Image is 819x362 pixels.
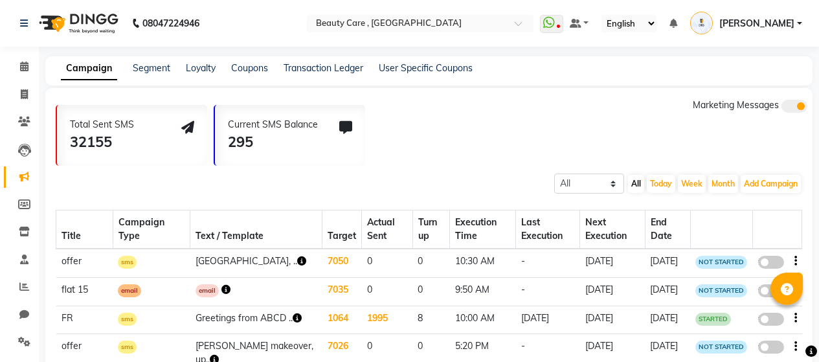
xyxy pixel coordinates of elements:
td: - [516,249,580,277]
th: Turn up [412,210,450,249]
label: false [758,284,784,297]
td: 7050 [322,249,362,277]
td: [DATE] [645,249,690,277]
span: NOT STARTED [695,341,747,354]
td: flat 15 [56,277,113,306]
td: 8 [412,306,450,334]
td: 7035 [322,277,362,306]
img: Pranav Kanase [690,12,713,34]
td: [DATE] [645,306,690,334]
td: 10:00 AM [450,306,516,334]
td: 0 [362,277,413,306]
th: Campaign Type [113,210,190,249]
th: End Date [645,210,690,249]
td: [DATE] [645,277,690,306]
td: - [516,277,580,306]
td: 1995 [362,306,413,334]
div: Current SMS Balance [228,118,318,131]
th: Next Execution [580,210,645,249]
td: [GEOGRAPHIC_DATA], .. [190,249,322,277]
label: false [758,341,784,354]
div: 32155 [70,131,134,153]
a: Campaign [61,57,117,80]
div: Total Sent SMS [70,118,134,131]
td: Greetings from ABCD .. [190,306,322,334]
span: [PERSON_NAME] [719,17,794,30]
th: Title [56,210,113,249]
span: sms [118,313,137,326]
a: Loyalty [186,62,216,74]
td: [DATE] [580,306,645,334]
td: 9:50 AM [450,277,516,306]
a: Coupons [231,62,268,74]
button: Today [647,175,675,193]
span: sms [118,341,137,354]
td: [DATE] [580,249,645,277]
label: false [758,256,784,269]
td: [DATE] [580,277,645,306]
td: 0 [412,249,450,277]
span: email [118,284,141,297]
button: Week [678,175,706,193]
span: NOT STARTED [695,284,747,297]
th: Actual Sent [362,210,413,249]
td: offer [56,249,113,277]
div: 295 [228,131,318,153]
button: Month [708,175,738,193]
b: 08047224946 [142,5,199,41]
button: All [628,175,644,193]
label: false [758,313,784,326]
th: Execution Time [450,210,516,249]
span: Marketing Messages [693,99,779,111]
th: Target [322,210,362,249]
span: STARTED [695,313,731,326]
span: email [196,284,219,297]
th: Last Execution [516,210,580,249]
td: 0 [412,277,450,306]
a: Transaction Ledger [284,62,363,74]
td: 1064 [322,306,362,334]
td: [DATE] [516,306,580,334]
a: User Specific Coupons [379,62,473,74]
button: Add Campaign [741,175,801,193]
img: logo [33,5,122,41]
a: Segment [133,62,170,74]
td: 10:30 AM [450,249,516,277]
td: FR [56,306,113,334]
td: 0 [362,249,413,277]
span: NOT STARTED [695,256,747,269]
th: Text / Template [190,210,322,249]
span: sms [118,256,137,269]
